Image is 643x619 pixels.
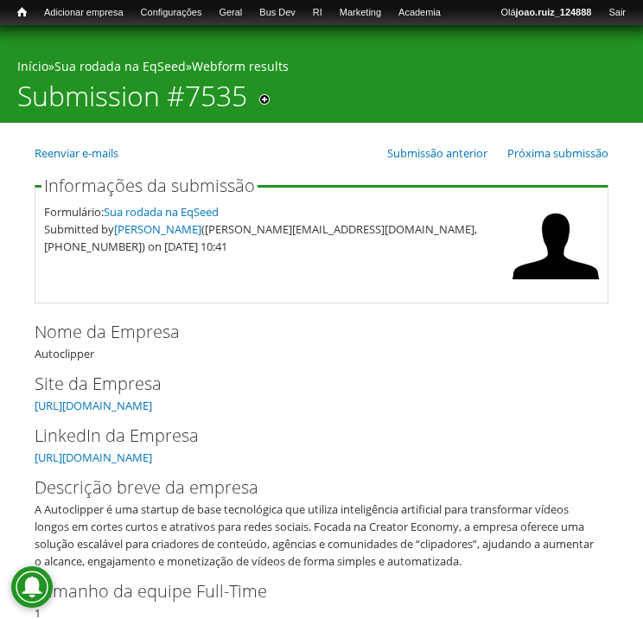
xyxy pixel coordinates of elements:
a: [URL][DOMAIN_NAME] [35,398,152,413]
a: Ver perfil do usuário. [512,278,599,293]
label: Descrição breve da empresa [35,475,580,501]
a: Sair [600,4,634,22]
label: Nome da Empresa [35,319,580,345]
div: Formulário: [44,203,504,220]
a: Sua rodada na EqSeed [54,58,186,74]
a: Próxima submissão [507,145,608,161]
a: Adicionar empresa [35,4,132,22]
span: Início [17,6,27,18]
div: Submitted by ([PERSON_NAME][EMAIL_ADDRESS][DOMAIN_NAME], [PHONE_NUMBER]) on [DATE] 10:41 [44,220,504,255]
a: [PERSON_NAME] [114,221,201,237]
img: Foto de Gerson Soares Diniz [512,203,599,290]
a: Início [9,4,35,21]
h1: Submission #7535 [17,80,247,123]
strong: joao.ruiz_124888 [516,7,592,17]
div: A Autoclipper é uma startup de base tecnológica que utiliza inteligência artificial para transfor... [35,501,597,570]
a: [URL][DOMAIN_NAME] [35,450,152,465]
a: Academia [390,4,449,22]
div: » » [17,58,626,80]
a: Bus Dev [251,4,304,22]
a: Webform results [192,58,289,74]
a: Geral [210,4,251,22]
div: Autoclipper [35,319,608,362]
a: Submissão anterior [387,145,487,161]
a: Reenviar e-mails [35,145,118,161]
a: Sua rodada na EqSeed [104,204,219,220]
label: LinkedIn da Empresa [35,423,580,449]
a: RI [304,4,331,22]
a: Início [17,58,48,74]
a: Configurações [132,4,211,22]
legend: Informações da submissão [41,177,258,195]
label: Tamanho da equipe Full-Time [35,578,580,604]
a: Olájoao.ruiz_124888 [492,4,600,22]
a: Marketing [331,4,390,22]
label: Site da Empresa [35,371,580,397]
